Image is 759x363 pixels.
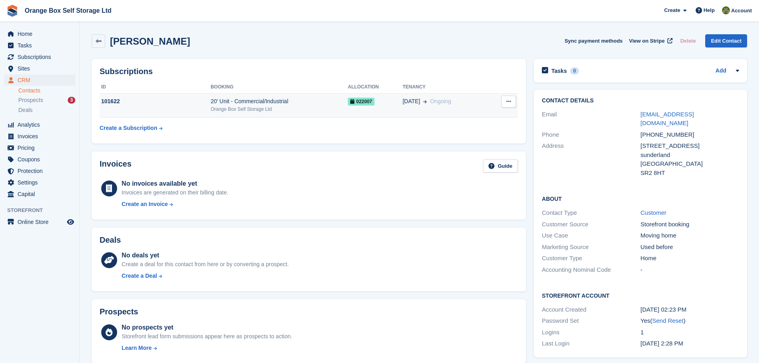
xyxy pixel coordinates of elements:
[18,131,65,142] span: Invoices
[22,4,115,17] a: Orange Box Self Storage Ltd
[122,272,157,280] div: Create a Deal
[641,305,739,314] div: [DATE] 02:23 PM
[4,188,75,200] a: menu
[348,98,375,106] span: 022007
[641,130,739,139] div: [PHONE_NUMBER]
[122,332,292,341] div: Storefront lead form submissions appear here as prospects to action.
[18,216,65,228] span: Online Store
[641,231,739,240] div: Moving home
[542,328,640,337] div: Logins
[542,316,640,326] div: Password Set
[18,106,33,114] span: Deals
[551,67,567,75] h2: Tasks
[565,34,623,47] button: Sync payment methods
[641,169,739,178] div: SR2 8HT
[7,206,79,214] span: Storefront
[122,344,151,352] div: Learn More
[4,216,75,228] a: menu
[100,307,138,316] h2: Prospects
[100,97,211,106] div: 101622
[18,96,43,104] span: Prospects
[4,75,75,86] a: menu
[542,130,640,139] div: Phone
[4,51,75,63] a: menu
[731,7,752,15] span: Account
[402,97,420,106] span: [DATE]
[542,339,640,348] div: Last Login
[641,159,739,169] div: [GEOGRAPHIC_DATA]
[402,81,488,94] th: Tenancy
[641,243,739,252] div: Used before
[122,344,292,352] a: Learn More
[211,97,348,106] div: 20' Unit - Commercial/Industrial
[18,106,75,114] a: Deals
[122,323,292,332] div: No prospects yet
[542,194,739,202] h2: About
[705,34,747,47] a: Edit Contact
[650,317,685,324] span: ( )
[211,106,348,113] div: Orange Box Self Storage Ltd
[100,81,211,94] th: ID
[641,328,739,337] div: 1
[542,265,640,275] div: Accounting Nominal Code
[18,51,65,63] span: Subscriptions
[18,188,65,200] span: Capital
[122,260,288,269] div: Create a deal for this contact from here or by converting a prospect.
[18,28,65,39] span: Home
[211,81,348,94] th: Booking
[100,235,121,245] h2: Deals
[430,98,451,104] span: Ongoing
[641,340,683,347] time: 2025-08-14 13:28:48 UTC
[542,254,640,263] div: Customer Type
[641,265,739,275] div: -
[18,87,75,94] a: Contacts
[716,67,726,76] a: Add
[4,142,75,153] a: menu
[18,154,65,165] span: Coupons
[4,40,75,51] a: menu
[641,111,694,127] a: [EMAIL_ADDRESS][DOMAIN_NAME]
[100,121,163,135] a: Create a Subscription
[641,316,739,326] div: Yes
[4,63,75,74] a: menu
[66,217,75,227] a: Preview store
[122,251,288,260] div: No deals yet
[483,159,518,173] a: Guide
[542,110,640,128] div: Email
[542,141,640,177] div: Address
[122,179,228,188] div: No invoices available yet
[122,200,168,208] div: Create an Invoice
[641,254,739,263] div: Home
[18,75,65,86] span: CRM
[722,6,730,14] img: Pippa White
[626,34,674,47] a: View on Stripe
[4,131,75,142] a: menu
[4,28,75,39] a: menu
[122,200,228,208] a: Create an Invoice
[542,208,640,218] div: Contact Type
[18,165,65,177] span: Protection
[677,34,699,47] button: Delete
[18,40,65,51] span: Tasks
[18,142,65,153] span: Pricing
[629,37,665,45] span: View on Stripe
[704,6,715,14] span: Help
[641,220,739,229] div: Storefront booking
[68,97,75,104] div: 3
[664,6,680,14] span: Create
[4,177,75,188] a: menu
[122,188,228,197] div: Invoices are generated on their billing date.
[641,141,739,151] div: [STREET_ADDRESS]
[542,243,640,252] div: Marketing Source
[4,165,75,177] a: menu
[18,119,65,130] span: Analytics
[542,220,640,229] div: Customer Source
[641,209,667,216] a: Customer
[542,291,739,299] h2: Storefront Account
[542,231,640,240] div: Use Case
[18,63,65,74] span: Sites
[18,96,75,104] a: Prospects 3
[4,119,75,130] a: menu
[100,124,157,132] div: Create a Subscription
[542,98,739,104] h2: Contact Details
